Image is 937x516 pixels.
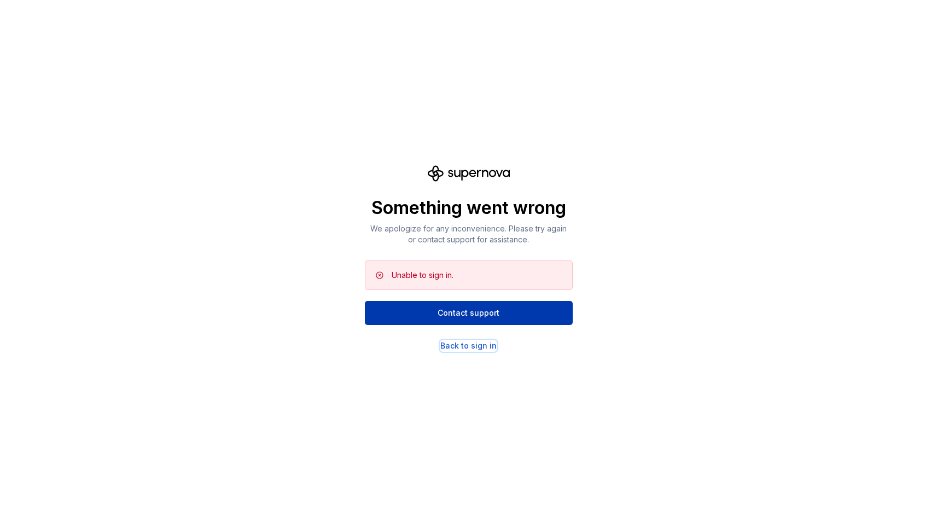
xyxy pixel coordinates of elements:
p: Something went wrong [365,197,573,219]
p: We apologize for any inconvenience. Please try again or contact support for assistance. [365,223,573,245]
div: Unable to sign in. [392,270,453,281]
span: Contact support [438,308,499,318]
button: Contact support [365,301,573,325]
a: Back to sign in [440,340,497,351]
